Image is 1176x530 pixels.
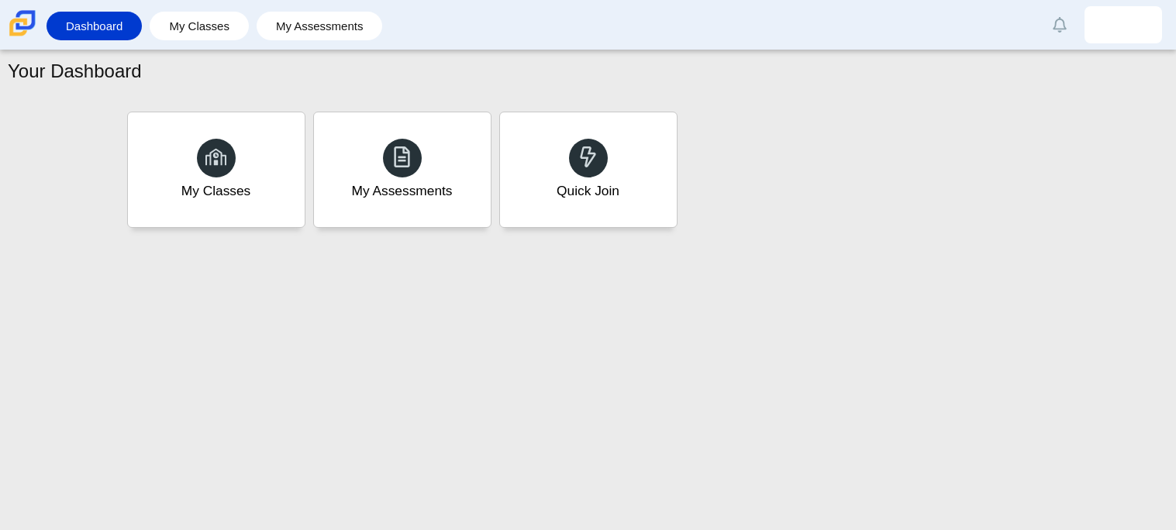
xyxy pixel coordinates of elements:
a: My Assessments [264,12,375,40]
a: Alerts [1043,8,1077,42]
a: My Classes [127,112,305,228]
h1: Your Dashboard [8,58,142,84]
a: My Classes [157,12,241,40]
a: Quick Join [499,112,678,228]
a: angelina.yepezramo.lgBO83 [1085,6,1162,43]
a: Carmen School of Science & Technology [6,29,39,42]
img: Carmen School of Science & Technology [6,7,39,40]
img: angelina.yepezramo.lgBO83 [1111,12,1136,37]
a: My Assessments [313,112,491,228]
div: My Assessments [352,181,453,201]
a: Dashboard [54,12,134,40]
div: My Classes [181,181,251,201]
div: Quick Join [557,181,619,201]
